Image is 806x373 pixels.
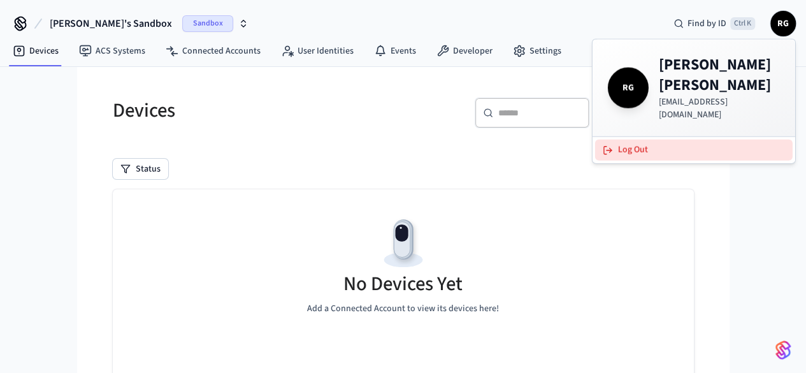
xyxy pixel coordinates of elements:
p: [EMAIL_ADDRESS][DOMAIN_NAME] [659,96,780,121]
p: Add a Connected Account to view its devices here! [307,302,499,316]
a: Devices [3,40,69,62]
a: ACS Systems [69,40,155,62]
span: RG [772,12,795,35]
a: Settings [503,40,572,62]
span: RG [610,70,646,106]
h5: No Devices Yet [343,271,463,297]
a: Connected Accounts [155,40,271,62]
span: Sandbox [182,15,233,32]
button: Status [113,159,168,179]
img: SeamLogoGradient.69752ec5.svg [775,340,791,360]
a: User Identities [271,40,364,62]
button: RG [770,11,796,36]
img: Devices Empty State [375,215,432,272]
a: Events [364,40,426,62]
h5: Devices [113,98,396,124]
h4: [PERSON_NAME] [PERSON_NAME] [659,55,780,96]
a: Developer [426,40,503,62]
span: Ctrl K [730,17,755,30]
div: Find by IDCtrl K [663,12,765,35]
button: Log Out [595,140,793,161]
span: Find by ID [687,17,726,30]
span: [PERSON_NAME]'s Sandbox [50,16,172,31]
